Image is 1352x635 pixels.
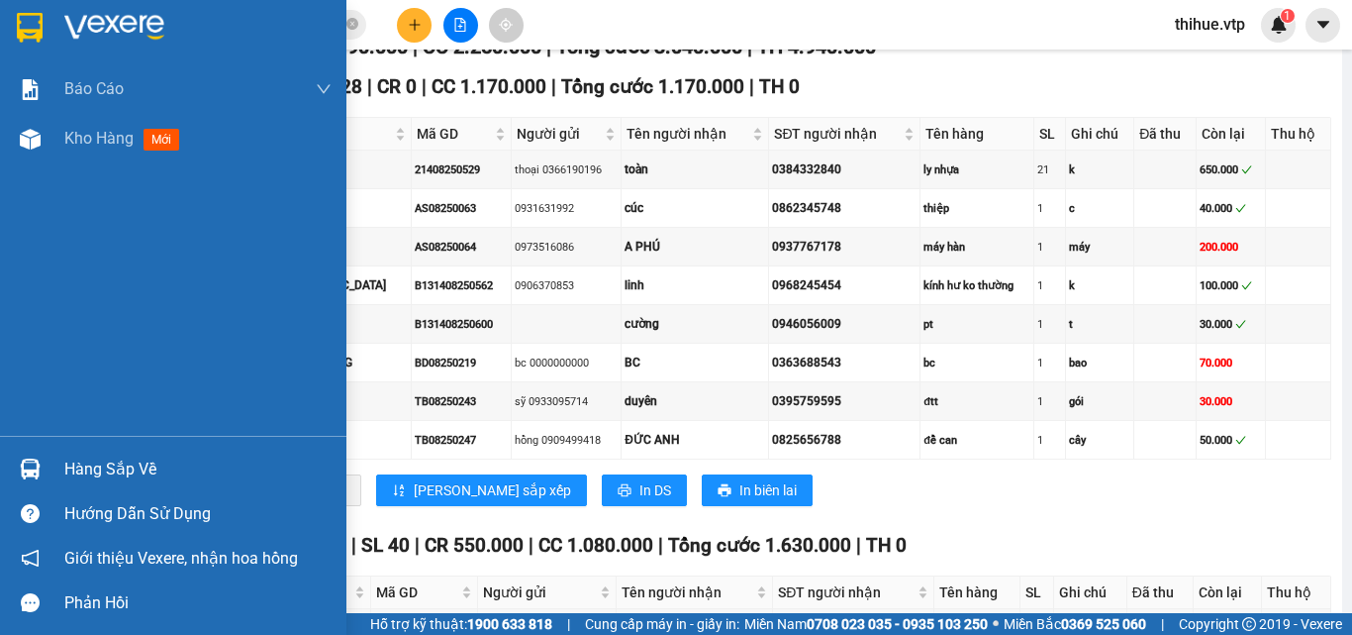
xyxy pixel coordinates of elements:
[769,421,920,460] td: 0825656788
[515,161,619,178] div: thoại 0366190196
[561,75,744,98] span: Tổng cước 1.170.000
[1069,277,1130,294] div: k
[769,189,920,228] td: 0862345748
[744,613,988,635] span: Miền Nam
[1270,16,1288,34] img: icon-new-feature
[515,239,619,256] div: 0973516086
[923,432,1030,449] div: đề can
[551,75,556,98] span: |
[21,504,40,523] span: question-circle
[1197,118,1266,151] th: Còn lại
[772,160,917,179] div: 0384332840
[453,18,467,32] span: file-add
[923,355,1030,371] div: bc
[1284,9,1291,23] span: 1
[923,277,1030,294] div: kính hư ko thường
[772,354,917,372] div: 0363688543
[1037,316,1062,333] div: 1
[856,534,861,557] span: |
[772,431,917,450] div: 0825656788
[415,316,508,333] div: B131408250600
[144,129,179,151] span: mới
[602,475,687,506] button: printerIn DS
[1037,277,1062,294] div: 1
[769,382,920,421] td: 0395759595
[1069,316,1130,333] div: t
[769,228,920,266] td: 0937767178
[346,16,358,35] span: close-circle
[1200,277,1262,294] div: 100.000
[415,432,508,449] div: TB08250247
[769,344,920,382] td: 0363688543
[1200,432,1262,449] div: 50.000
[483,582,596,603] span: Người gửi
[376,582,456,603] span: Mã GD
[1314,16,1332,34] span: caret-down
[415,277,508,294] div: B131408250562
[1194,577,1262,609] th: Còn lại
[361,534,410,557] span: SL 40
[412,266,512,305] td: B131408250562
[1200,239,1262,256] div: 200.000
[1200,355,1262,371] div: 70.000
[993,620,999,628] span: ⚪️
[622,344,769,382] td: BC
[1262,577,1331,609] th: Thu hộ
[415,161,508,178] div: 21408250529
[316,81,332,97] span: down
[923,200,1030,217] div: thiệp
[625,276,765,295] div: linh
[1241,280,1252,291] span: check
[625,315,765,334] div: cường
[517,123,602,145] span: Người gửi
[467,616,552,632] strong: 1900 633 818
[622,305,769,344] td: cường
[412,189,512,228] td: AS08250063
[20,129,41,150] img: warehouse-icon
[377,75,417,98] span: CR 0
[20,459,41,479] img: warehouse-icon
[538,534,653,557] span: CC 1.080.000
[515,355,619,371] div: bc 0000000000
[515,277,619,294] div: 0906370853
[64,76,124,101] span: Báo cáo
[585,613,739,635] span: Cung cấp máy in - giấy in:
[772,276,917,295] div: 0968245454
[567,613,570,635] span: |
[1069,161,1130,178] div: k
[1200,316,1262,333] div: 30.000
[772,199,917,218] div: 0862345748
[920,118,1034,151] th: Tên hàng
[1127,577,1194,609] th: Đã thu
[415,239,508,256] div: AS08250064
[622,151,769,189] td: toàn
[1241,164,1252,175] span: check
[778,582,914,603] span: SĐT người nhận
[1200,393,1262,410] div: 30.000
[625,354,765,372] div: BC
[412,305,512,344] td: B131408250600
[622,582,753,603] span: Tên người nhận
[625,431,765,450] div: ĐỨC ANH
[408,18,422,32] span: plus
[749,75,754,98] span: |
[489,8,524,43] button: aim
[397,8,432,43] button: plus
[515,432,619,449] div: hồng 0909499418
[1037,200,1062,217] div: 1
[627,123,748,145] span: Tên người nhận
[414,479,571,501] span: [PERSON_NAME] sắp xếp
[769,151,920,189] td: 0384332840
[769,305,920,344] td: 0946056009
[759,75,800,98] span: TH 0
[658,534,663,557] span: |
[529,534,533,557] span: |
[772,315,917,334] div: 0946056009
[625,392,765,411] div: duyên
[1037,355,1062,371] div: 1
[1281,9,1295,23] sup: 1
[1161,613,1164,635] span: |
[1200,200,1262,217] div: 40.000
[1242,617,1256,631] span: copyright
[415,200,508,217] div: AS08250063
